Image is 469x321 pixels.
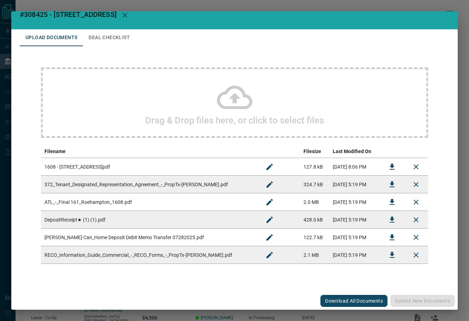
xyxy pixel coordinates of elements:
th: Filename [41,145,258,158]
button: Rename [261,176,278,193]
button: Remove File [408,194,425,211]
th: Last Modified On [329,145,380,158]
button: Rename [261,211,278,228]
button: Download [384,194,401,211]
button: Upload Documents [20,29,83,46]
button: Download [384,211,401,228]
td: [DATE] 5:19 PM [329,246,380,264]
button: Download [384,158,401,175]
button: Download All Documents [320,295,387,307]
td: [DATE] 5:19 PM [329,193,380,211]
button: Deal Checklist [83,29,136,46]
td: [DATE] 8:06 PM [329,158,380,176]
th: download action column [380,145,404,158]
td: ATL_-_FInal 161_Roehampton_1608.pdf [41,193,258,211]
button: Rename [261,247,278,264]
td: DepositReceipt★ (1) (1).pdf [41,211,258,229]
td: [DATE] 5:19 PM [329,176,380,193]
td: 324.7 kB [300,176,329,193]
button: Remove File [408,229,425,246]
div: Drag & Drop files here, or click to select files [41,67,428,138]
td: 122.7 kB [300,229,329,246]
td: 2.1 MB [300,246,329,264]
td: 428.0 kB [300,211,329,229]
button: Remove File [408,211,425,228]
td: [DATE] 5:19 PM [329,211,380,229]
button: Rename [261,194,278,211]
button: Rename [261,158,278,175]
td: RECO_Information_Guide_Commercial_-_RECO_Forms_-_PropTx-[PERSON_NAME].pdf [41,246,258,264]
td: 127.8 kB [300,158,329,176]
h2: Drag & Drop files here, or click to select files [145,115,324,126]
button: Download [384,176,401,193]
button: Download [384,247,401,264]
button: Download [384,229,401,246]
th: Filesize [300,145,329,158]
td: [DATE] 5:19 PM [329,229,380,246]
button: Rename [261,229,278,246]
span: #308425 - [STREET_ADDRESS] [20,10,116,19]
button: Remove File [408,247,425,264]
th: delete file action column [404,145,428,158]
td: 1608 - [STREET_ADDRESS]pdf [41,158,258,176]
button: Remove File [408,158,425,175]
th: edit column [258,145,300,158]
button: Remove File [408,176,425,193]
td: 372_Tenant_Designated_Representation_Agreement_-_PropTx-[PERSON_NAME].pdf [41,176,258,193]
td: [PERSON_NAME] Can_Home Deposit Debit Memo Transfer 07282025.pdf [41,229,258,246]
td: 2.0 MB [300,193,329,211]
